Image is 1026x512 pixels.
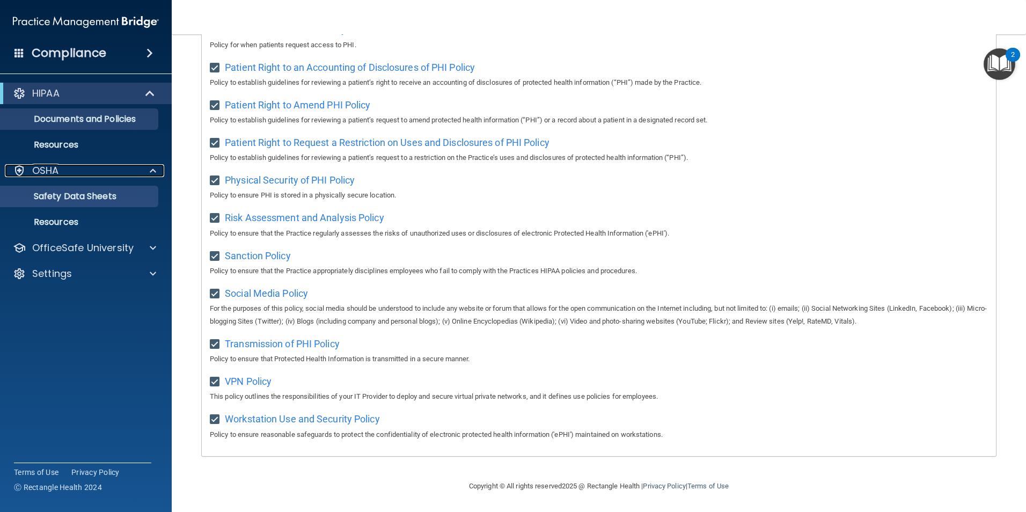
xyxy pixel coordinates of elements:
[210,151,988,164] p: Policy to establish guidelines for reviewing a patient’s request to a restriction on the Practice...
[13,242,156,254] a: OfficeSafe University
[225,376,272,387] span: VPN Policy
[210,76,988,89] p: Policy to establish guidelines for reviewing a patient’s right to receive an accounting of disclo...
[210,189,988,202] p: Policy to ensure PHI is stored in a physically secure location.
[687,482,729,490] a: Terms of Use
[7,140,153,150] p: Resources
[32,267,72,280] p: Settings
[71,467,120,478] a: Privacy Policy
[403,469,795,503] div: Copyright © All rights reserved 2025 @ Rectangle Health | |
[13,11,159,33] img: PMB logo
[210,114,988,127] p: Policy to establish guidelines for reviewing a patient’s request to amend protected health inform...
[210,353,988,365] p: Policy to ensure that Protected Health Information is transmitted in a secure manner.
[225,174,355,186] span: Physical Security of PHI Policy
[225,62,475,73] span: Patient Right to an Accounting of Disclosures of PHI Policy
[32,46,106,61] h4: Compliance
[32,87,60,100] p: HIPAA
[210,39,988,52] p: Policy for when patients request access to PHI.
[225,137,549,148] span: Patient Right to Request a Restriction on Uses and Disclosures of PHI Policy
[225,338,340,349] span: Transmission of PHI Policy
[32,164,59,177] p: OSHA
[225,250,291,261] span: Sanction Policy
[643,482,685,490] a: Privacy Policy
[210,227,988,240] p: Policy to ensure that the Practice regularly assesses the risks of unauthorized uses or disclosur...
[7,191,153,202] p: Safety Data Sheets
[225,99,370,111] span: Patient Right to Amend PHI Policy
[984,48,1015,80] button: Open Resource Center, 2 new notifications
[210,390,988,403] p: This policy outlines the responsibilities of your IT Provider to deploy and secure virtual privat...
[210,428,988,441] p: Policy to ensure reasonable safeguards to protect the confidentiality of electronic protected hea...
[13,267,156,280] a: Settings
[225,413,380,425] span: Workstation Use and Security Policy
[225,288,308,299] span: Social Media Policy
[14,467,58,478] a: Terms of Use
[13,87,156,100] a: HIPAA
[13,164,156,177] a: OSHA
[225,212,384,223] span: Risk Assessment and Analysis Policy
[210,302,988,328] p: For the purposes of this policy, social media should be understood to include any website or foru...
[7,114,153,125] p: Documents and Policies
[210,265,988,277] p: Policy to ensure that the Practice appropriately disciplines employees who fail to comply with th...
[1011,55,1015,69] div: 2
[7,217,153,228] p: Resources
[32,242,134,254] p: OfficeSafe University
[14,482,102,493] span: Ⓒ Rectangle Health 2024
